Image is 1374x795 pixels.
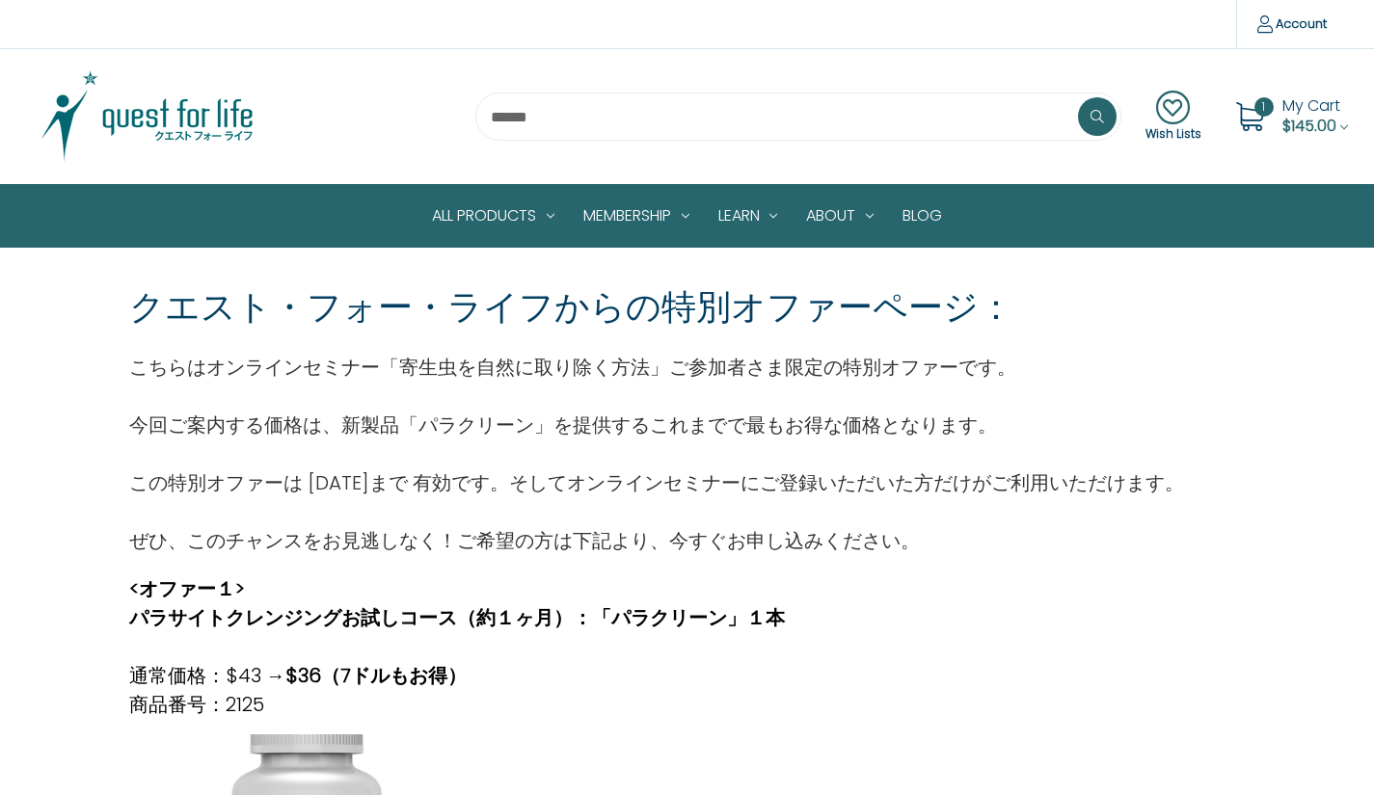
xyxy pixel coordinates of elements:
a: Cart with 1 items [1282,94,1348,137]
strong: パラサイトクレンジングお試しコース（約１ヶ月）：「パラクリーン」１本 [129,604,785,631]
a: Wish Lists [1145,91,1201,143]
p: ぜひ、このチャンスをお見逃しなく！ご希望の方は下記より、今すぐお申し込みください。 [129,526,1184,555]
span: 1 [1254,97,1274,117]
p: 今回ご案内する価格は、新製品「パラクリーン」を提供するこれまでで最もお得な価格となります。 [129,411,1184,439]
strong: <オファー１> [129,575,245,602]
a: About [792,185,888,247]
span: $145.00 [1282,115,1336,137]
p: 商品番号：2125 [129,690,785,719]
p: クエスト・フォー・ライフからの特別オファーページ： [129,281,1013,333]
a: Learn [704,185,793,247]
span: My Cart [1282,94,1340,117]
p: 通常価格：$43 → [129,661,785,690]
a: Blog [888,185,956,247]
p: この特別オファーは [DATE]まで 有効です。そしてオンラインセミナーにご登録いただいた方だけがご利用いただけます。 [129,468,1184,497]
a: Membership [569,185,704,247]
a: All Products [418,185,569,247]
strong: $36（7ドルもお得） [285,662,467,689]
img: Quest Group [27,68,268,165]
p: こちらはオンラインセミナー「寄生虫を自然に取り除く方法」ご参加者さま限定の特別オファーです。 [129,353,1184,382]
